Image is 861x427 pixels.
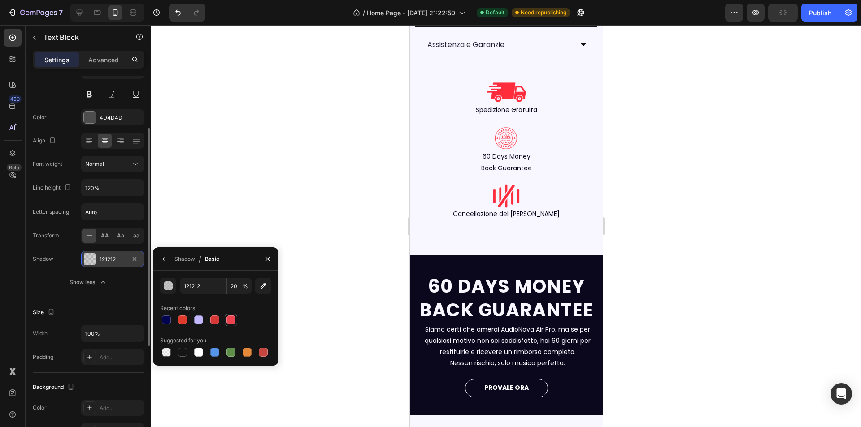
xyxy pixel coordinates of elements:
p: Settings [44,55,70,65]
div: Publish [809,8,831,17]
input: Auto [82,204,143,220]
div: Padding [33,353,53,361]
div: Shadow [174,255,195,263]
span: AA [101,232,109,240]
span: % [243,282,248,290]
div: Background [33,381,76,393]
div: Show less [70,278,108,287]
span: Aa [117,232,124,240]
button: Normal [81,156,144,172]
div: 450 [9,95,22,103]
div: Line height [33,182,73,194]
button: Publish [801,4,839,22]
p: Advanced [88,55,119,65]
div: Font weight [33,160,62,168]
span: / [199,254,201,264]
input: Auto [82,325,143,341]
div: Add... [100,354,142,362]
span: aa [133,232,139,240]
div: Transform [33,232,59,240]
div: Color [33,113,47,121]
div: Letter spacing [33,208,69,216]
div: 4D4D4D [100,114,142,122]
div: Undo/Redo [169,4,205,22]
span: Need republishing [521,9,566,17]
div: Beta [7,164,22,171]
div: 121212 [100,255,126,263]
div: Shadow [33,255,53,263]
div: Width [33,329,48,337]
input: Eg: FFFFFF [180,278,226,294]
div: Open Intercom Messenger [831,383,852,405]
p: Text Block [43,32,120,43]
div: Recent colors [160,304,195,312]
div: Align [33,135,58,147]
span: Normal [85,160,104,167]
span: Default [486,9,504,17]
span: / [363,8,365,17]
div: Suggested for you [160,336,206,345]
div: Basic [205,255,219,263]
p: 7 [59,7,63,18]
button: 7 [4,4,67,22]
iframe: Design area [410,25,603,427]
button: Show less [33,274,144,290]
span: Home Page - [DATE] 21:22:50 [367,8,455,17]
div: Color [33,404,47,412]
input: Auto [82,180,143,196]
div: Add... [100,404,142,412]
div: Size [33,306,57,319]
